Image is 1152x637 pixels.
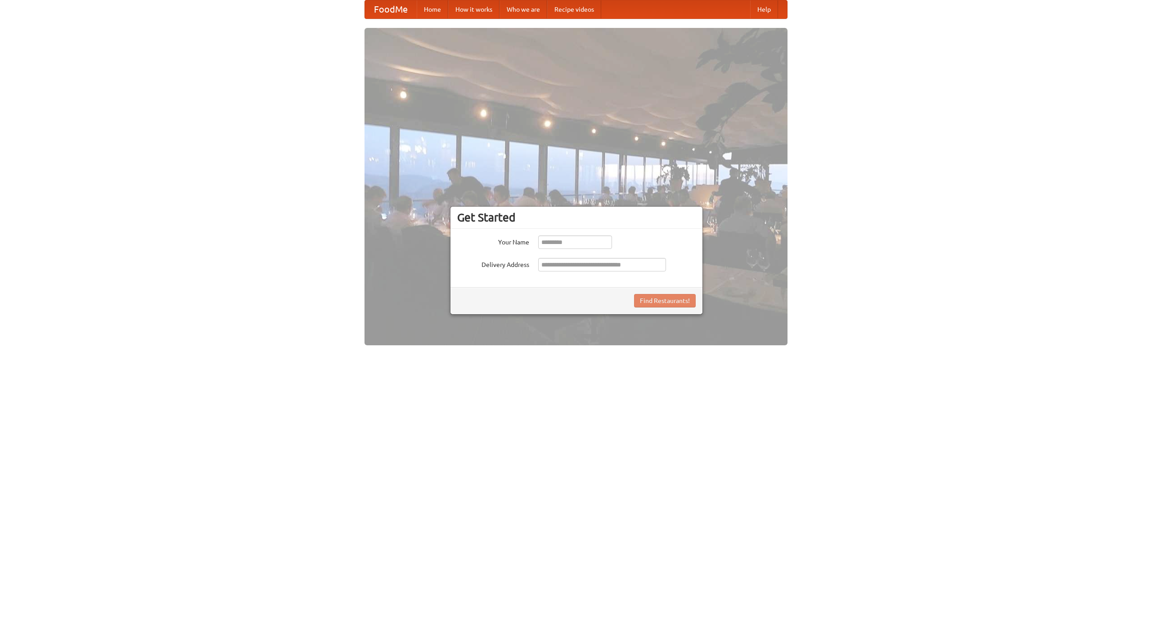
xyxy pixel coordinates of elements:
button: Find Restaurants! [634,294,696,307]
label: Delivery Address [457,258,529,269]
label: Your Name [457,235,529,247]
a: Recipe videos [547,0,601,18]
a: Help [750,0,778,18]
a: Who we are [499,0,547,18]
a: How it works [448,0,499,18]
a: FoodMe [365,0,417,18]
a: Home [417,0,448,18]
h3: Get Started [457,211,696,224]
